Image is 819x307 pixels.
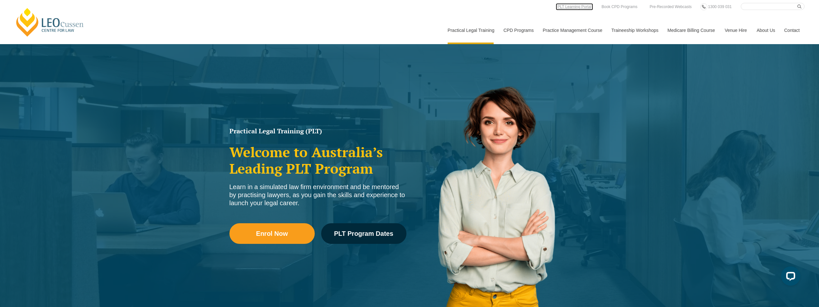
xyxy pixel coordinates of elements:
[229,183,406,207] div: Learn in a simulated law firm environment and be mentored by practising lawyers, as you gain the ...
[556,3,593,10] a: PLT Learning Portal
[752,16,779,44] a: About Us
[538,16,607,44] a: Practice Management Course
[720,16,752,44] a: Venue Hire
[229,223,315,244] a: Enrol Now
[663,16,720,44] a: Medicare Billing Course
[443,16,499,44] a: Practical Legal Training
[321,223,406,244] a: PLT Program Dates
[256,230,288,237] span: Enrol Now
[706,3,733,10] a: 1300 039 031
[776,264,803,291] iframe: LiveChat chat widget
[14,7,86,37] a: [PERSON_NAME] Centre for Law
[334,230,393,237] span: PLT Program Dates
[708,5,731,9] span: 1300 039 031
[600,3,639,10] a: Book CPD Programs
[229,128,406,134] h1: Practical Legal Training (PLT)
[779,16,805,44] a: Contact
[229,144,406,177] h2: Welcome to Australia’s Leading PLT Program
[498,16,538,44] a: CPD Programs
[648,3,693,10] a: Pre-Recorded Webcasts
[607,16,663,44] a: Traineeship Workshops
